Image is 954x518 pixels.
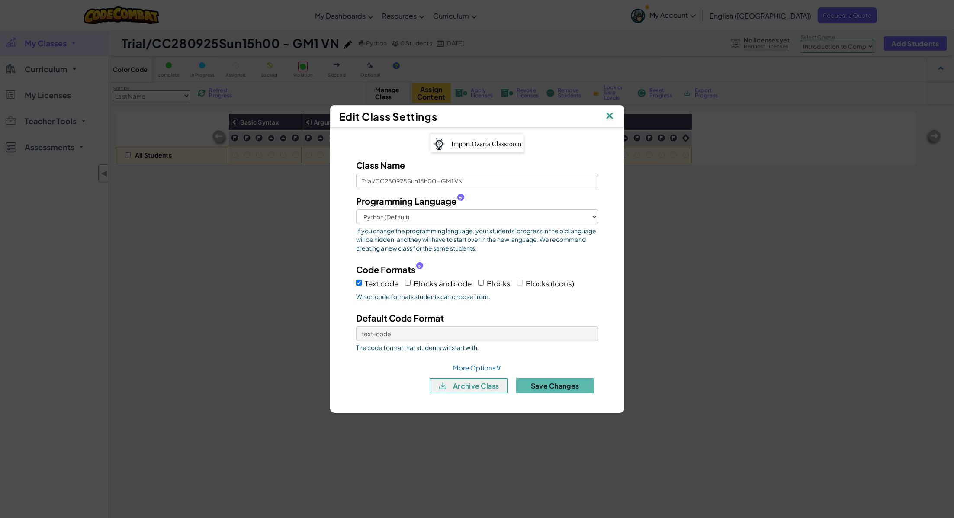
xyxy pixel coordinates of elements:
[356,280,362,286] input: Text code
[365,279,398,288] span: Text code
[356,226,598,252] span: If you change the programming language, your students' progress in the old language will be hidde...
[453,364,501,372] a: More Options
[604,110,615,123] img: IconClose.svg
[339,110,437,123] span: Edit Class Settings
[356,160,405,171] span: Class Name
[478,280,484,286] input: Blocks
[451,140,522,148] span: Import Ozaria Classroom
[496,362,501,372] span: ∨
[487,279,511,288] span: Blocks
[437,380,448,391] img: IconArchive.svg
[356,195,456,207] span: Programming Language
[414,279,472,288] span: Blocks and code
[526,279,574,288] span: Blocks (Icons)
[405,280,411,286] input: Blocks and code
[433,138,446,150] img: ozaria-logo.png
[459,196,462,203] span: ?
[356,343,598,352] span: The code format that students will start with.
[356,292,598,301] span: Which code formats students can choose from.
[430,378,508,393] button: archive class
[418,264,421,271] span: ?
[356,263,415,276] span: Code Formats
[356,312,444,323] span: Default Code Format
[516,378,594,393] button: Save Changes
[517,280,523,286] input: Blocks (Icons)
